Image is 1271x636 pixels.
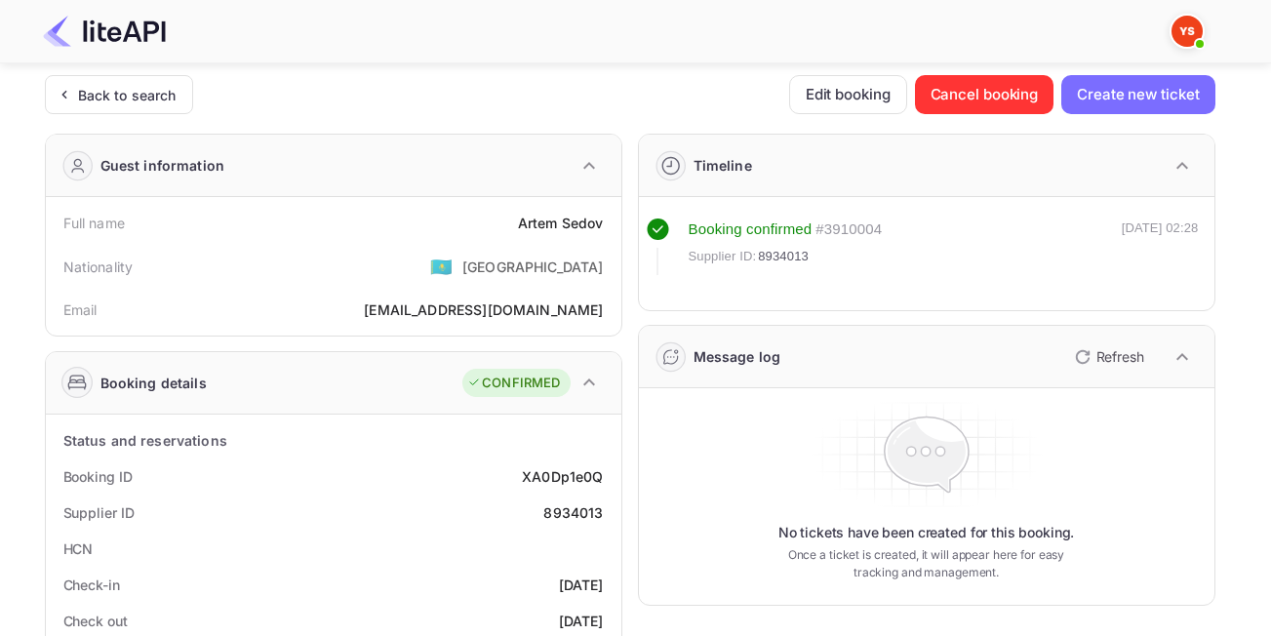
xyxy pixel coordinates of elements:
[63,213,125,233] div: Full name
[467,374,560,393] div: CONFIRMED
[689,247,757,266] span: Supplier ID:
[63,611,128,631] div: Check out
[518,213,604,233] div: Artem Sedov
[43,16,166,47] img: LiteAPI Logo
[543,502,603,523] div: 8934013
[1172,16,1203,47] img: Yandex Support
[1061,75,1214,114] button: Create new ticket
[100,373,207,393] div: Booking details
[773,546,1081,581] p: Once a ticket is created, it will appear here for easy tracking and management.
[63,257,134,277] div: Nationality
[789,75,907,114] button: Edit booking
[100,155,225,176] div: Guest information
[778,523,1075,542] p: No tickets have been created for this booking.
[559,575,604,595] div: [DATE]
[1122,219,1199,275] div: [DATE] 02:28
[522,466,603,487] div: XA0Dp1e0Q
[694,346,781,367] div: Message log
[559,611,604,631] div: [DATE]
[63,538,94,559] div: HCN
[462,257,604,277] div: [GEOGRAPHIC_DATA]
[63,299,98,320] div: Email
[78,85,177,105] div: Back to search
[63,466,133,487] div: Booking ID
[689,219,813,241] div: Booking confirmed
[430,249,453,284] span: United States
[364,299,603,320] div: [EMAIL_ADDRESS][DOMAIN_NAME]
[1096,346,1144,367] p: Refresh
[694,155,752,176] div: Timeline
[63,575,120,595] div: Check-in
[758,247,809,266] span: 8934013
[63,430,227,451] div: Status and reservations
[63,502,135,523] div: Supplier ID
[815,219,882,241] div: # 3910004
[1063,341,1152,373] button: Refresh
[915,75,1054,114] button: Cancel booking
